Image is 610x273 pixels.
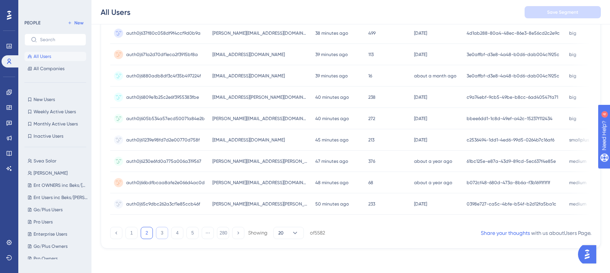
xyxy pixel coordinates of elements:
span: auth0|65c9dbc262a3cf1e85ccb46f [126,201,200,207]
span: Inactive Users [34,133,63,139]
span: big [569,73,576,79]
time: 40 minutes ago [315,116,349,121]
span: 68 [368,180,373,186]
button: 280 [217,227,229,239]
span: [EMAIL_ADDRESS][PERSON_NAME][DOMAIN_NAME] [212,94,308,100]
span: Enterprise Users [34,231,67,237]
span: 113 [368,51,374,58]
span: 20 [278,230,284,236]
span: New [74,20,83,26]
span: Save Segment [547,9,578,15]
time: 39 minutes ago [315,52,348,57]
time: about a year ago [414,159,452,164]
span: New Users [34,96,55,103]
span: Pro Owners [34,255,58,262]
button: Pro Users [24,217,91,226]
span: smallplus [569,137,589,143]
button: ⋯ [202,227,214,239]
time: 50 minutes ago [315,201,349,207]
div: 4 [53,4,55,10]
span: 272 [368,116,375,122]
time: about a year ago [414,180,452,185]
button: Go/Plus Owners [24,242,91,251]
button: 20 [273,227,304,239]
span: 233 [368,201,375,207]
span: medium [569,201,586,207]
time: [DATE] [414,201,427,207]
button: Ent Users inc Beks/[PERSON_NAME] [24,193,91,202]
span: Monthly Active Users [34,121,78,127]
button: Monthly Active Users [24,119,86,128]
span: Weekly Active Users [34,109,76,115]
time: [DATE] [414,95,427,100]
button: New [65,18,86,27]
time: [DATE] [414,116,427,121]
button: All Companies [24,64,86,73]
span: [PERSON_NAME][EMAIL_ADDRESS][DOMAIN_NAME] [212,116,308,122]
button: Save Segment [525,6,601,18]
button: New Users [24,95,86,104]
span: auth0|637f80c058df9f4ccf9d0b9a [126,30,201,36]
span: Ent Users inc Beks/[PERSON_NAME] [34,194,88,201]
time: 48 minutes ago [315,180,348,185]
button: Go/Plus Users [24,205,91,214]
span: auth0|6880adb8df3c4f35b497224f [126,73,201,79]
span: All Companies [34,66,64,72]
span: [EMAIL_ADDRESS][DOMAIN_NAME] [212,51,285,58]
span: 238 [368,94,376,100]
span: Need Help? [18,2,48,11]
button: Weekly Active Users [24,107,86,116]
span: 0398e727-ca5c-4bfe-b54f-b2d12fa5ba1c [467,201,556,207]
time: 47 minutes ago [315,159,348,164]
button: Pro Owners [24,254,91,263]
span: 3e0affbf-d3e8-4a48-b0d6-dab004c1925c [467,51,559,58]
span: All Users [34,53,51,59]
button: Ent OWNERS inc Beks/[PERSON_NAME] [24,181,91,190]
time: [DATE] [414,31,427,36]
span: big [569,116,576,122]
span: [PERSON_NAME] [34,170,67,176]
button: [PERSON_NAME] [24,169,91,178]
span: 61bc125e-e87a-43d9-89cd-5ec637f4e85e [467,158,556,164]
span: 16 [368,73,372,79]
span: Pro Users [34,219,53,225]
span: big [569,51,576,58]
button: 3 [156,227,168,239]
button: 1 [125,227,138,239]
time: about a month ago [414,73,456,79]
span: 499 [368,30,376,36]
span: medium [569,158,586,164]
time: 45 minutes ago [315,137,348,143]
time: [DATE] [414,52,427,57]
span: c2536494-1dd1-4ed6-99d5-0264b7c16af6 [467,137,554,143]
button: 2 [141,227,153,239]
span: [PERSON_NAME][EMAIL_ADDRESS][PERSON_NAME][DOMAIN_NAME] [212,158,308,164]
a: Share your thoughts [481,230,530,236]
span: bbee6dd1-1c8d-49ef-a42c-15237f112434 [467,116,552,122]
div: All Users [101,7,130,18]
span: auth0|66bdfbcaa8afe2e066d4ac0d [126,180,205,186]
button: 5 [186,227,199,239]
span: 213 [368,137,374,143]
button: Enterprise Users [24,230,91,239]
span: Svea Solar [34,158,56,164]
time: 38 minutes ago [315,31,348,36]
time: 39 minutes ago [315,73,348,79]
span: c9a74ebf-9cb5-49be-b8cc-6ad40547fa71 [467,94,558,100]
span: 3e0affbf-d3e8-4a48-b0d6-dab004c1925c [467,73,559,79]
span: [EMAIL_ADDRESS][DOMAIN_NAME] [212,73,285,79]
span: Go/Plus Owners [34,243,67,249]
span: [PERSON_NAME][EMAIL_ADDRESS][DOMAIN_NAME] [212,180,308,186]
span: big [569,30,576,36]
span: auth0|6230e6fd0a775a006a319567 [126,158,201,164]
iframe: UserGuiding AI Assistant Launcher [578,243,601,266]
span: 4d1ab288-80a4-48ec-86e3-8e56cd2c2e9c [467,30,560,36]
span: [PERSON_NAME][EMAIL_ADDRESS][DOMAIN_NAME] [212,30,308,36]
span: medium [569,180,586,186]
span: big [569,94,576,100]
span: [EMAIL_ADDRESS][DOMAIN_NAME] [212,137,285,143]
button: 4 [171,227,183,239]
div: PEOPLE [24,20,40,26]
div: Showing [248,230,267,236]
